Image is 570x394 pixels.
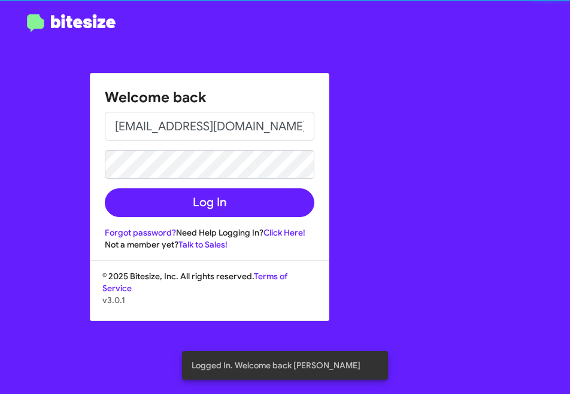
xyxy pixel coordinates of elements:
p: v3.0.1 [102,294,317,306]
div: © 2025 Bitesize, Inc. All rights reserved. [90,270,329,320]
button: Log In [105,188,314,217]
a: Talk to Sales! [178,239,228,250]
input: Email address [105,112,314,141]
h1: Welcome back [105,88,314,107]
div: Need Help Logging In? [105,227,314,239]
div: Not a member yet? [105,239,314,251]
span: Logged In. Welcome back [PERSON_NAME] [192,359,360,371]
a: Forgot password? [105,227,176,238]
a: Click Here! [263,227,305,238]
